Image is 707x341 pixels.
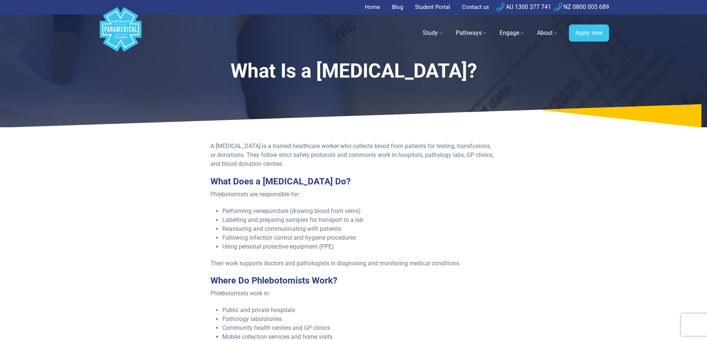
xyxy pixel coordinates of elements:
li: Public and private hospitals [222,306,497,315]
li: Pathology laboratories [222,315,497,324]
p: Their work supports doctors and pathologists in diagnosing and monitoring medical conditions. [210,259,497,268]
li: Following infection control and hygiene procedures [222,233,497,242]
a: Australian Paramedical College [98,14,143,52]
a: Study [418,23,448,43]
p: Phlebotomists are responsible for: [210,190,497,199]
li: Performing venepuncture (drawing blood from veins) [222,207,497,216]
li: Labelling and preparing samples for transport to a lab [222,216,497,224]
h1: What Is a [MEDICAL_DATA]? [162,59,545,83]
a: Pathways [451,23,492,43]
li: Using personal protective equipment (PPE) [222,242,497,251]
a: Engage [495,23,530,43]
h3: What Does a [MEDICAL_DATA] Do? [210,176,497,187]
p: Phlebotomists work in: [210,289,497,298]
p: A [MEDICAL_DATA] is a trained healthcare worker who collects blood from patients for testing, tra... [210,142,497,168]
li: Reassuring and communicating with patients [222,224,497,233]
a: NZ 0800 005 689 [554,3,609,10]
a: AU 1300 377 741 [497,3,551,10]
a: About [533,23,563,43]
a: Apply now [569,24,609,42]
li: Community health centres and GP clinics [222,324,497,332]
h3: Where Do Phlebotomists Work? [210,275,497,286]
